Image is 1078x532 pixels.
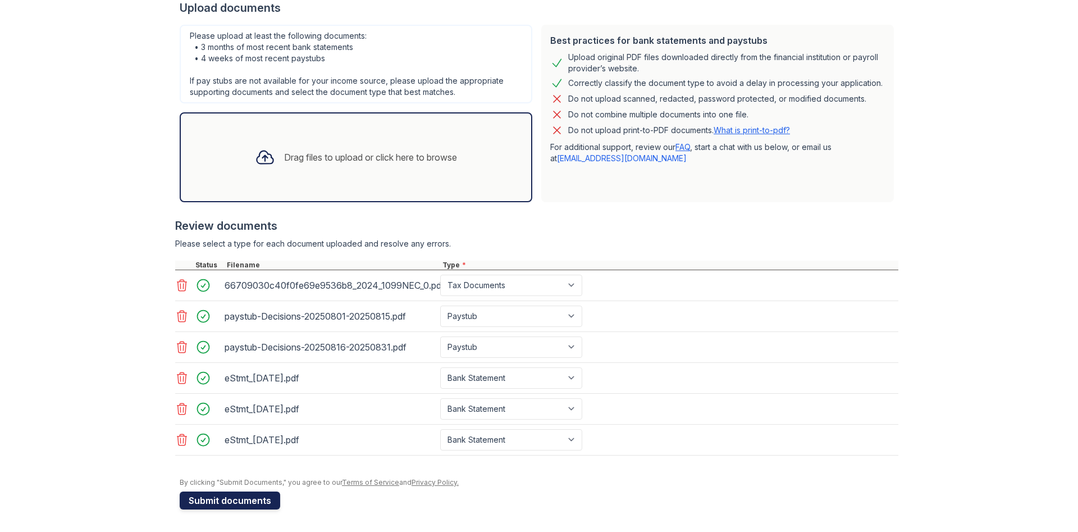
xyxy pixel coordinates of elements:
a: Terms of Service [342,478,399,486]
div: Correctly classify the document type to avoid a delay in processing your application. [568,76,883,90]
div: eStmt_[DATE].pdf [225,369,436,387]
div: By clicking "Submit Documents," you agree to our and [180,478,898,487]
div: eStmt_[DATE].pdf [225,400,436,418]
div: Drag files to upload or click here to browse [284,151,457,164]
div: Filename [225,261,440,270]
div: Status [193,261,225,270]
div: Please upload at least the following documents: • 3 months of most recent bank statements • 4 wee... [180,25,532,103]
div: 66709030c40f0fe69e9536b8_2024_1099NEC_0.pdf [225,276,436,294]
a: What is print-to-pdf? [714,125,790,135]
p: For additional support, review our , start a chat with us below, or email us at [550,142,885,164]
div: paystub-Decisions-20250801-20250815.pdf [225,307,436,325]
div: Do not upload scanned, redacted, password protected, or modified documents. [568,92,866,106]
div: Please select a type for each document uploaded and resolve any errors. [175,238,898,249]
div: paystub-Decisions-20250816-20250831.pdf [225,338,436,356]
button: Submit documents [180,492,280,510]
div: Upload original PDF files downloaded directly from the financial institution or payroll provider’... [568,52,885,74]
div: Type [440,261,898,270]
a: FAQ [675,142,690,152]
div: Best practices for bank statements and paystubs [550,34,885,47]
a: [EMAIL_ADDRESS][DOMAIN_NAME] [557,153,687,163]
a: Privacy Policy. [412,478,459,486]
div: Review documents [175,218,898,234]
div: Do not combine multiple documents into one file. [568,108,748,121]
div: eStmt_[DATE].pdf [225,431,436,449]
p: Do not upload print-to-PDF documents. [568,125,790,136]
